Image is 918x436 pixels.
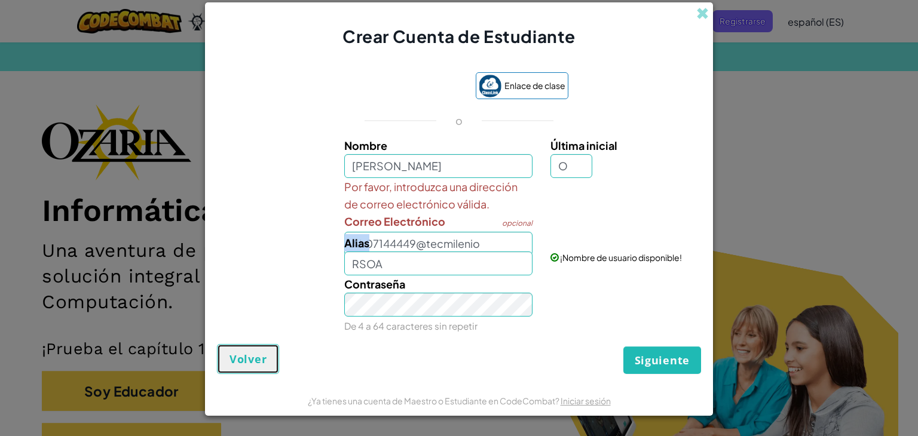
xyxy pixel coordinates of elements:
font: opcional [502,219,533,228]
font: ¿Ya tienes una cuenta de Maestro o Estudiante en CodeCombat? [308,395,559,406]
font: Por favor, introduzca una dirección de correo electrónico válida. [344,180,518,211]
font: ¡Nombre de usuario disponible! [560,252,682,263]
button: Siguiente [623,346,701,374]
font: Volver [229,352,267,366]
font: o [455,113,463,127]
font: Correo Electrónico [344,214,445,228]
font: Última inicial [550,139,617,152]
font: Siguiente [635,353,690,367]
font: Enlace de clase [504,80,565,91]
font: De 4 a 64 caracteres sin repetir [344,320,478,331]
font: Alias [344,236,369,250]
font: Nombre [344,139,387,152]
a: Iniciar sesión [561,395,611,406]
button: Volver [217,344,279,374]
img: classlink-logo-small.png [479,75,501,97]
font: Contraseña [344,277,405,291]
iframe: Botón de acceso con Google [344,73,470,100]
font: Crear Cuenta de Estudiante [342,26,576,47]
